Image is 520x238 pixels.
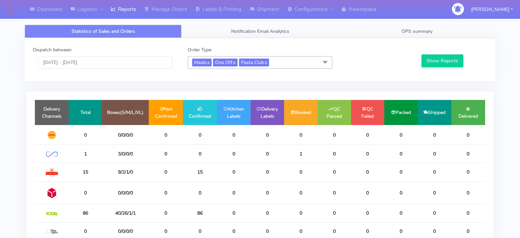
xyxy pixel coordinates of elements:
[217,181,251,204] td: 0
[351,181,384,204] td: 0
[232,59,236,66] a: x
[71,28,135,35] span: Statistics of Sales and Orders
[38,56,172,69] input: Pick the Daterange
[183,100,217,125] td: Confirmed
[239,59,269,66] span: Pasta Club
[418,163,451,181] td: 0
[217,145,251,163] td: 0
[451,163,485,181] td: 0
[251,181,284,204] td: 0
[206,59,210,66] a: x
[422,54,464,67] button: Show Reports
[284,204,318,222] td: 0
[231,28,289,35] span: Notification Email Analytics
[351,100,384,125] td: QC Failed
[183,181,217,204] td: 0
[318,181,351,204] td: 0
[318,163,351,181] td: 0
[213,59,238,66] span: One Off
[149,181,183,204] td: 0
[149,163,183,181] td: 0
[46,187,58,199] img: DPD
[149,145,183,163] td: 0
[251,163,284,181] td: 0
[384,163,418,181] td: 0
[102,145,149,163] td: 3/0/0/0
[251,100,284,125] td: Delivery Labels
[418,204,451,222] td: 0
[149,204,183,222] td: 0
[351,145,384,163] td: 0
[451,204,485,222] td: 0
[183,204,217,222] td: 86
[46,168,58,176] img: Royal Mail
[183,163,217,181] td: 15
[149,100,183,125] td: Not Confirmed
[188,46,211,53] label: Order Type
[418,100,451,125] td: Shipped
[46,229,58,234] img: MaxOptra
[451,125,485,145] td: 0
[46,130,58,139] img: DHL
[318,145,351,163] td: 0
[251,125,284,145] td: 0
[102,100,149,125] td: Boxes(S/M/L/XL)
[384,100,418,125] td: Packed
[264,59,267,66] a: x
[318,204,351,222] td: 0
[217,100,251,125] td: Kitchen Labels
[183,145,217,163] td: 0
[384,204,418,222] td: 0
[284,145,318,163] td: 1
[418,125,451,145] td: 0
[318,125,351,145] td: 0
[25,25,495,38] ul: Tabs
[466,2,518,16] button: [PERSON_NAME]
[401,28,432,35] span: OPS summary
[35,100,69,125] td: Delivery Channels
[418,181,451,204] td: 0
[217,163,251,181] td: 0
[251,145,284,163] td: 0
[217,204,251,222] td: 0
[351,204,384,222] td: 0
[192,59,212,66] span: Meals
[33,46,71,53] label: Dispatch between
[351,163,384,181] td: 0
[69,181,102,204] td: 0
[284,181,318,204] td: 0
[149,125,183,145] td: 0
[69,100,102,125] td: Total
[451,145,485,163] td: 0
[69,125,102,145] td: 0
[102,204,149,222] td: 40/26/1/1
[46,212,58,215] img: Yodel
[217,125,251,145] td: 0
[384,125,418,145] td: 0
[69,204,102,222] td: 86
[284,125,318,145] td: 0
[418,145,451,163] td: 0
[69,145,102,163] td: 1
[102,181,149,204] td: 0/0/0/0
[102,125,149,145] td: 0/0/0/0
[102,163,149,181] td: 9/2/1/0
[46,151,58,157] img: OnFleet
[384,145,418,163] td: 0
[451,100,485,125] td: Delivered
[251,204,284,222] td: 0
[284,100,318,125] td: Booked
[384,181,418,204] td: 0
[318,100,351,125] td: QC Passed
[69,163,102,181] td: 15
[451,181,485,204] td: 0
[183,125,217,145] td: 0
[351,125,384,145] td: 0
[284,163,318,181] td: 0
